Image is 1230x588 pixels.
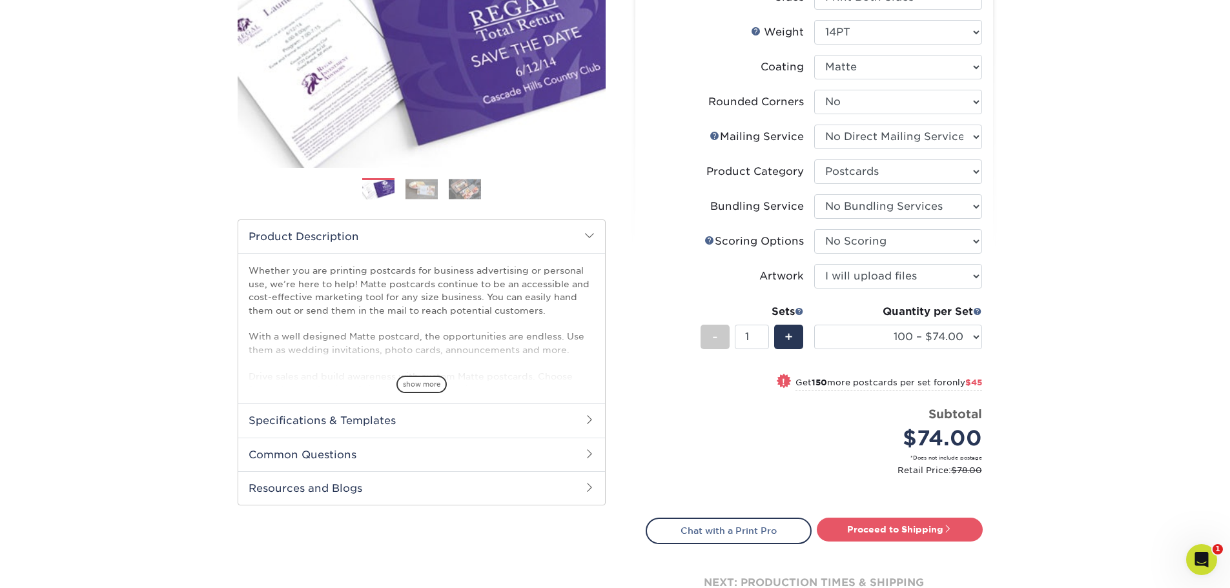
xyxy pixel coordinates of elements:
[784,327,793,347] span: +
[249,264,595,422] p: Whether you are printing postcards for business advertising or personal use, we’re here to help! ...
[965,378,982,387] span: $45
[708,94,804,110] div: Rounded Corners
[238,471,605,505] h2: Resources and Blogs
[824,423,982,454] div: $74.00
[238,438,605,471] h2: Common Questions
[449,179,481,199] img: Postcards 03
[782,375,785,389] span: !
[947,378,982,387] span: only
[951,465,982,475] span: $78.00
[656,454,982,461] small: *Does not include postage
[928,407,982,421] strong: Subtotal
[706,164,804,179] div: Product Category
[710,199,804,214] div: Bundling Service
[761,59,804,75] div: Coating
[795,378,982,390] small: Get more postcards per set for
[3,549,110,583] iframe: Google Customer Reviews
[1213,544,1223,554] span: 1
[701,304,804,319] div: Sets
[751,25,804,40] div: Weight
[238,220,605,253] h2: Product Description
[238,403,605,437] h2: Specifications & Templates
[362,179,395,201] img: Postcards 01
[812,378,827,387] strong: 150
[704,234,804,249] div: Scoring Options
[817,518,983,541] a: Proceed to Shipping
[656,464,982,476] small: Retail Price:
[1186,544,1217,575] iframe: Intercom live chat
[712,327,718,347] span: -
[814,304,982,319] div: Quantity per Set
[396,376,447,393] span: show more
[405,179,438,199] img: Postcards 02
[710,129,804,145] div: Mailing Service
[646,518,812,543] a: Chat with a Print Pro
[759,269,804,284] div: Artwork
